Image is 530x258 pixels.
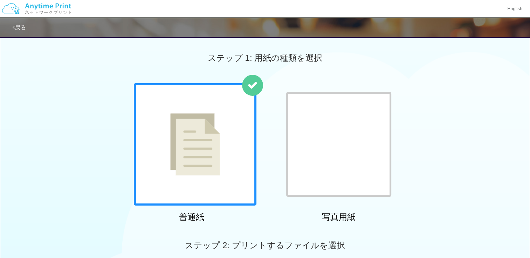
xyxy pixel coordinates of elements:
span: ステップ 2: プリントするファイルを選択 [185,241,345,250]
span: ステップ 1: 用紙の種類を選択 [208,53,322,63]
h2: 写真用紙 [277,213,400,222]
a: 戻る [13,24,26,30]
h2: 普通紙 [130,213,253,222]
img: plain-paper.png [170,113,220,175]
